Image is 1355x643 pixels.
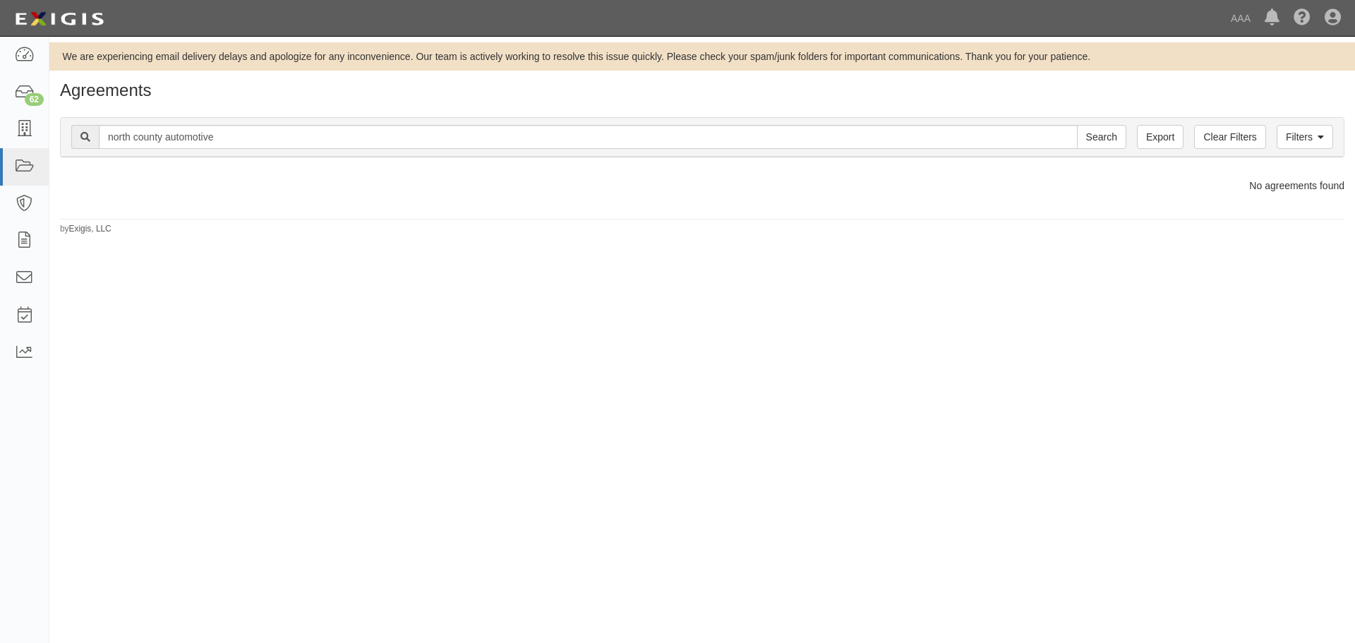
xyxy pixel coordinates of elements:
[1194,125,1265,149] a: Clear Filters
[11,6,108,32] img: logo-5460c22ac91f19d4615b14bd174203de0afe785f0fc80cf4dbbc73dc1793850b.png
[1077,125,1126,149] input: Search
[60,223,112,235] small: by
[1277,125,1333,149] a: Filters
[60,81,1344,100] h1: Agreements
[1224,4,1258,32] a: AAA
[99,125,1078,149] input: Search
[69,224,112,234] a: Exigis, LLC
[49,49,1355,64] div: We are experiencing email delivery delays and apologize for any inconvenience. Our team is active...
[49,179,1355,193] div: No agreements found
[25,93,44,106] div: 62
[1137,125,1184,149] a: Export
[1294,10,1311,27] i: Help Center - Complianz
